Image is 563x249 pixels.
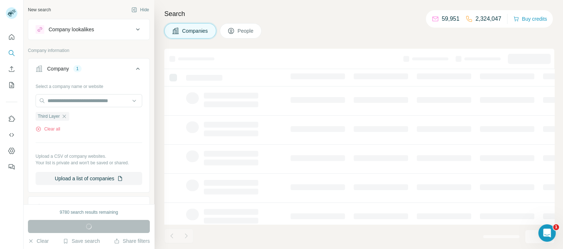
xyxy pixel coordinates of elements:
iframe: Intercom live chat [538,224,556,242]
p: 59,951 [442,15,460,23]
button: Hide [126,4,154,15]
button: Search [6,47,17,60]
h4: Search [164,9,554,19]
p: Company information [28,47,150,54]
button: Use Surfe API [6,128,17,141]
button: Share filters [114,237,150,245]
button: Save search [63,237,100,245]
span: 1 [553,224,559,230]
p: 2,324,047 [476,15,501,23]
p: Upload a CSV of company websites. [36,153,142,160]
div: New search [28,7,51,13]
button: Quick start [6,31,17,44]
div: Company lookalikes [49,26,94,33]
button: My lists [6,79,17,92]
button: Clear [28,237,49,245]
button: Use Surfe on LinkedIn [6,112,17,125]
button: Dashboard [6,144,17,157]
button: Company lookalikes [28,21,149,38]
div: Company [47,65,69,72]
button: Upload a list of companies [36,172,142,185]
button: Feedback [6,160,17,173]
span: People [238,27,254,35]
div: Industry [47,203,65,210]
span: Companies [182,27,209,35]
button: Enrich CSV [6,63,17,76]
button: Buy credits [513,14,547,24]
div: Select a company name or website [36,80,142,90]
div: 1 [73,65,82,72]
button: Industry [28,198,149,216]
span: Third Layer [38,113,60,120]
p: Your list is private and won't be saved or shared. [36,160,142,166]
button: Clear all [36,126,60,132]
button: Company1 [28,60,149,80]
div: 9780 search results remaining [60,209,118,216]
